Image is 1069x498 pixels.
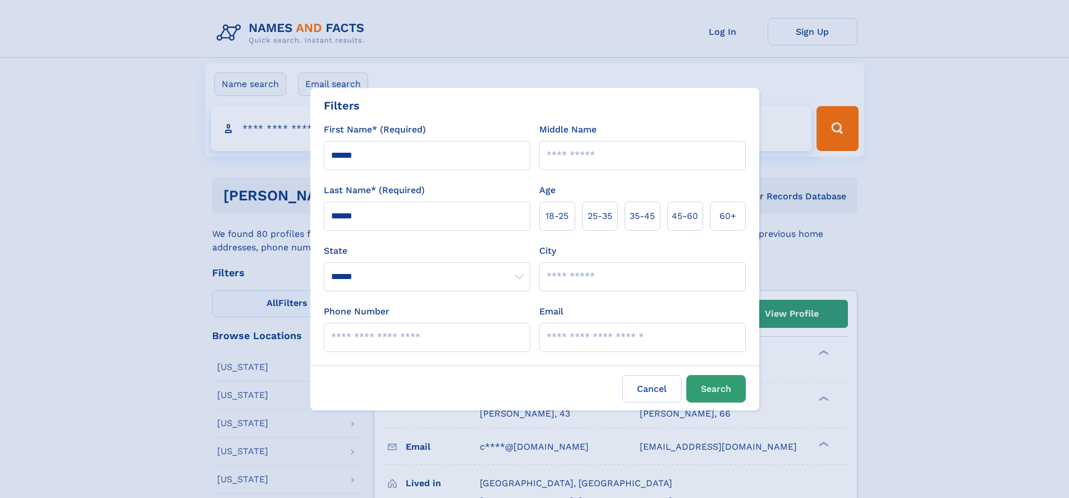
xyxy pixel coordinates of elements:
label: Cancel [622,375,682,403]
span: 45‑60 [672,209,698,223]
label: Last Name* (Required) [324,184,425,197]
span: 25‑35 [588,209,612,223]
label: City [539,244,556,258]
label: Phone Number [324,305,389,318]
label: Age [539,184,556,197]
div: Filters [324,97,360,114]
label: State [324,244,530,258]
span: 35‑45 [630,209,655,223]
span: 18‑25 [545,209,568,223]
span: 60+ [719,209,736,223]
button: Search [686,375,746,403]
label: First Name* (Required) [324,123,426,136]
label: Middle Name [539,123,597,136]
label: Email [539,305,563,318]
